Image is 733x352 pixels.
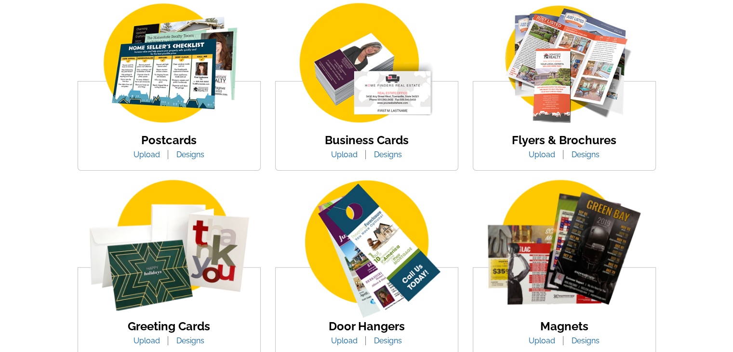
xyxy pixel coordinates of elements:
img: door-hanger-img.png [276,180,458,321]
img: flyer-card.png [482,0,646,127]
a: Designs [367,336,409,345]
a: Designs [169,336,212,345]
a: Upload [324,150,365,159]
a: Upload [324,336,365,345]
a: Upload [521,336,562,345]
a: Designs [564,336,607,345]
img: greeting-card.png [78,180,260,321]
a: Business Cards [325,133,409,147]
a: Postcards [141,133,197,147]
img: magnets.png [473,180,655,321]
a: Designs [564,150,607,159]
a: Door Hangers [329,319,405,333]
a: Flyers & Brochures [512,133,616,147]
a: Greeting Cards [128,319,210,333]
a: Designs [367,150,409,159]
a: Upload [126,336,167,345]
a: Designs [169,150,212,159]
a: Upload [126,150,167,159]
img: img_postcard.png [87,0,251,127]
img: business-card.png [285,0,449,127]
a: Magnets [540,319,588,333]
a: Upload [521,150,562,159]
